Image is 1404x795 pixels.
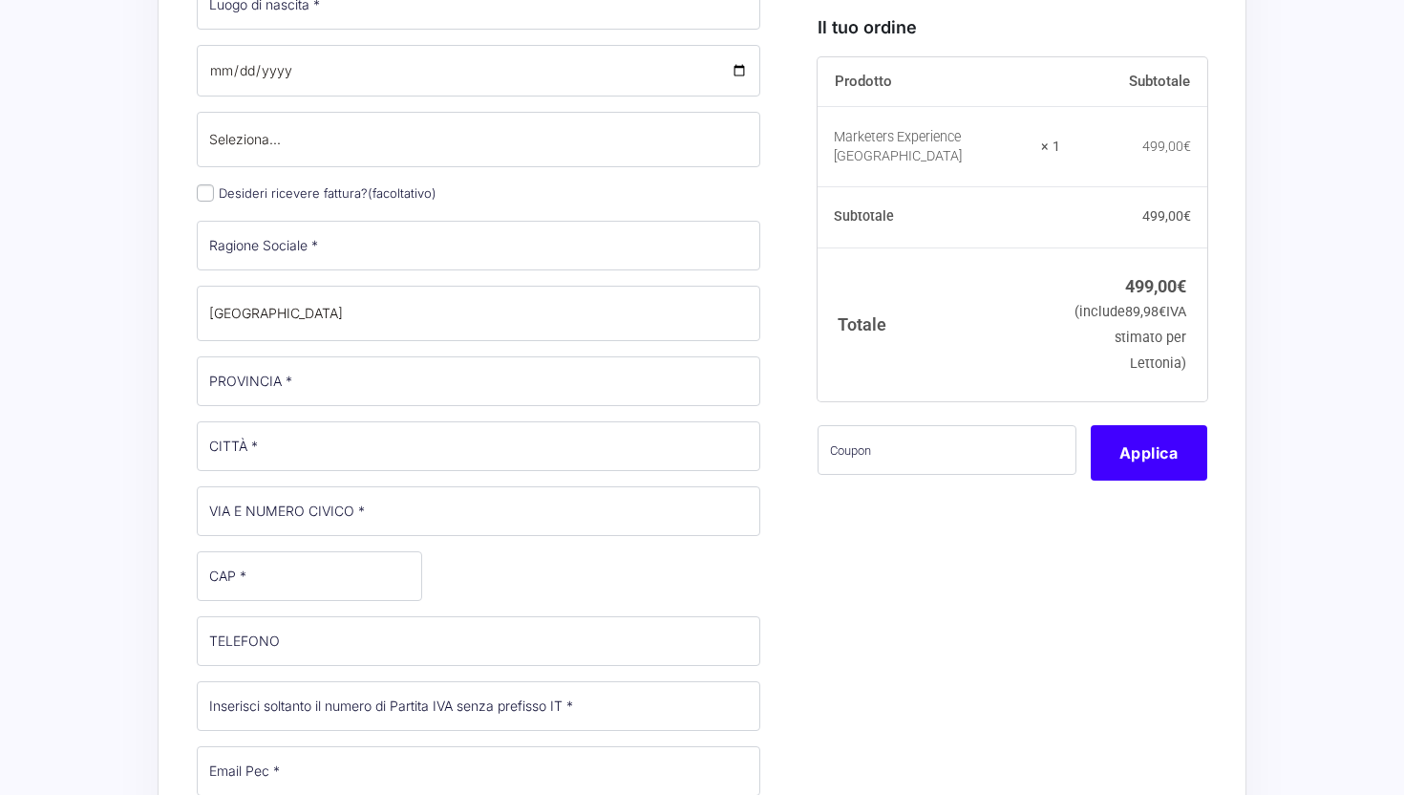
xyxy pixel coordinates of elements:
button: Applica [1091,425,1207,481]
bdi: 499,00 [1125,275,1186,295]
span: € [1177,275,1186,295]
td: Marketers Experience [GEOGRAPHIC_DATA] [818,107,1061,186]
span: 89,98 [1125,304,1166,320]
th: Prodotto [818,57,1061,107]
input: Desideri ricevere fattura?(facoltativo) [197,184,214,202]
input: PROVINCIA * [197,356,760,406]
span: (facoltativo) [368,185,436,201]
span: € [1183,208,1191,224]
input: CAP * [197,551,422,601]
input: CITTÀ * [197,421,760,471]
label: Desideri ricevere fattura? [197,185,436,201]
bdi: 499,00 [1142,208,1191,224]
input: Ragione Sociale * [197,221,760,270]
strong: × 1 [1041,137,1060,156]
span: € [1159,304,1166,320]
h3: Il tuo ordine [818,14,1207,40]
th: Subtotale [1060,57,1207,107]
input: TELEFONO [197,616,760,666]
input: VIA E NUMERO CIVICO * [197,486,760,536]
bdi: 499,00 [1142,138,1191,153]
span: € [1183,138,1191,153]
small: (include IVA stimato per Lettonia) [1074,304,1186,372]
th: Totale [818,247,1061,401]
input: Inserisci soltanto il numero di Partita IVA senza prefisso IT * [197,681,760,731]
input: Coupon [818,425,1076,475]
th: Subtotale [818,186,1061,247]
